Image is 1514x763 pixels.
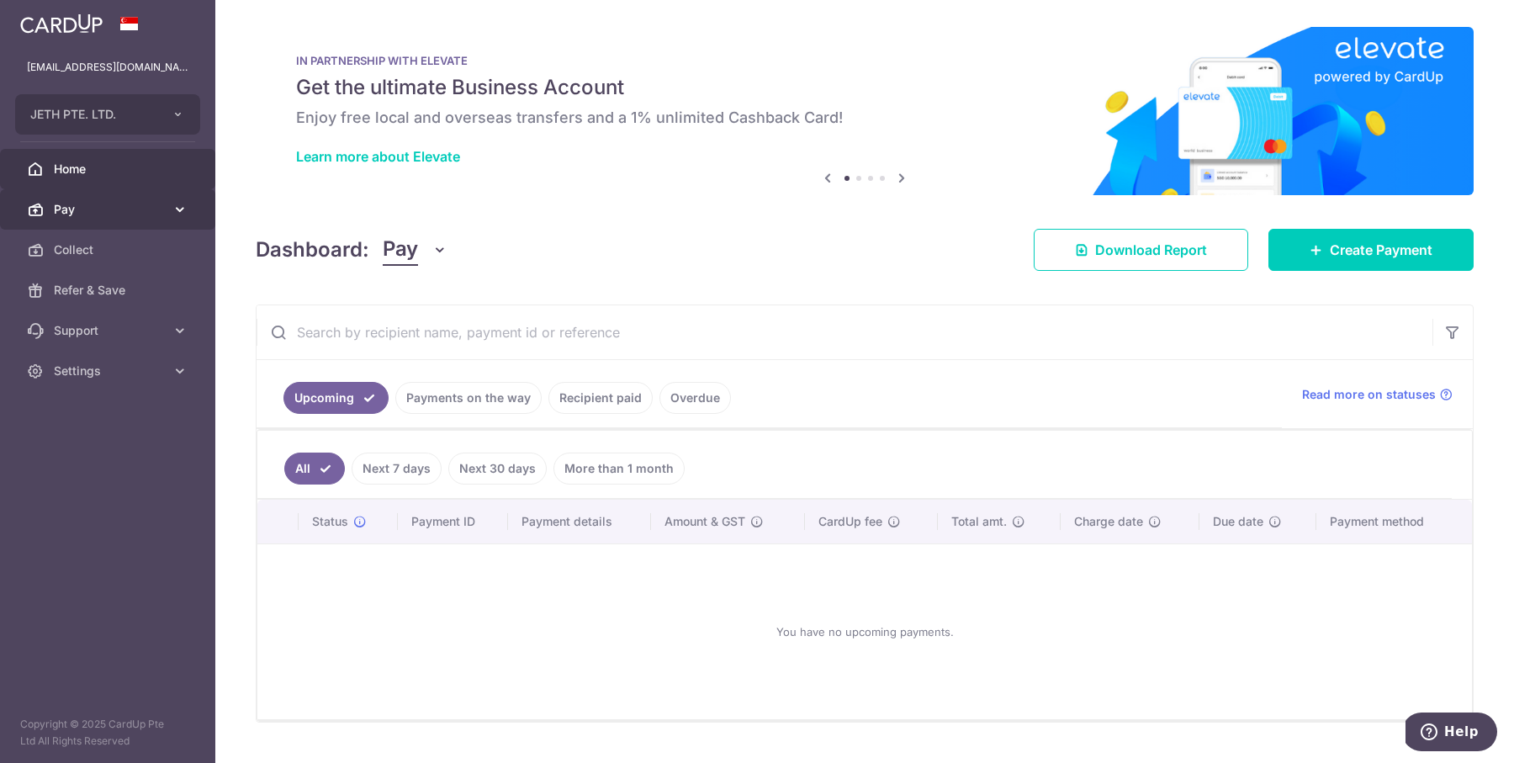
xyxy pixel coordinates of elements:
span: Collect [54,241,165,258]
div: You have no upcoming payments. [278,558,1452,706]
input: Search by recipient name, payment id or reference [257,305,1432,359]
a: Overdue [659,382,731,414]
span: Charge date [1074,513,1143,530]
img: Renovation banner [256,27,1474,195]
a: More than 1 month [553,453,685,485]
span: Pay [54,201,165,218]
th: Payment details [508,500,651,543]
span: Total amt. [951,513,1007,530]
p: IN PARTNERSHIP WITH ELEVATE [296,54,1433,67]
span: Download Report [1095,240,1207,260]
a: All [284,453,345,485]
a: Payments on the way [395,382,542,414]
button: JETH PTE. LTD. [15,94,200,135]
span: Status [312,513,348,530]
a: Download Report [1034,229,1248,271]
span: Pay [383,234,418,266]
a: Learn more about Elevate [296,148,460,165]
p: [EMAIL_ADDRESS][DOMAIN_NAME] [27,59,188,76]
h5: Get the ultimate Business Account [296,74,1433,101]
iframe: Opens a widget where you can find more information [1405,713,1497,755]
th: Payment ID [398,500,508,543]
a: Next 7 days [352,453,442,485]
img: CardUp [20,13,103,34]
a: Upcoming [283,382,389,414]
button: Pay [383,234,447,266]
span: CardUp fee [818,513,882,530]
span: Create Payment [1330,240,1432,260]
span: Settings [54,363,165,379]
a: Next 30 days [448,453,547,485]
span: Amount & GST [664,513,745,530]
h4: Dashboard: [256,235,369,265]
a: Create Payment [1268,229,1474,271]
h6: Enjoy free local and overseas transfers and a 1% unlimited Cashback Card! [296,108,1433,128]
span: Due date [1213,513,1263,530]
span: Support [54,322,165,339]
span: Refer & Save [54,282,165,299]
span: JETH PTE. LTD. [30,106,155,123]
a: Read more on statuses [1302,386,1453,403]
span: Read more on statuses [1302,386,1436,403]
a: Recipient paid [548,382,653,414]
span: Home [54,161,165,178]
th: Payment method [1316,500,1472,543]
